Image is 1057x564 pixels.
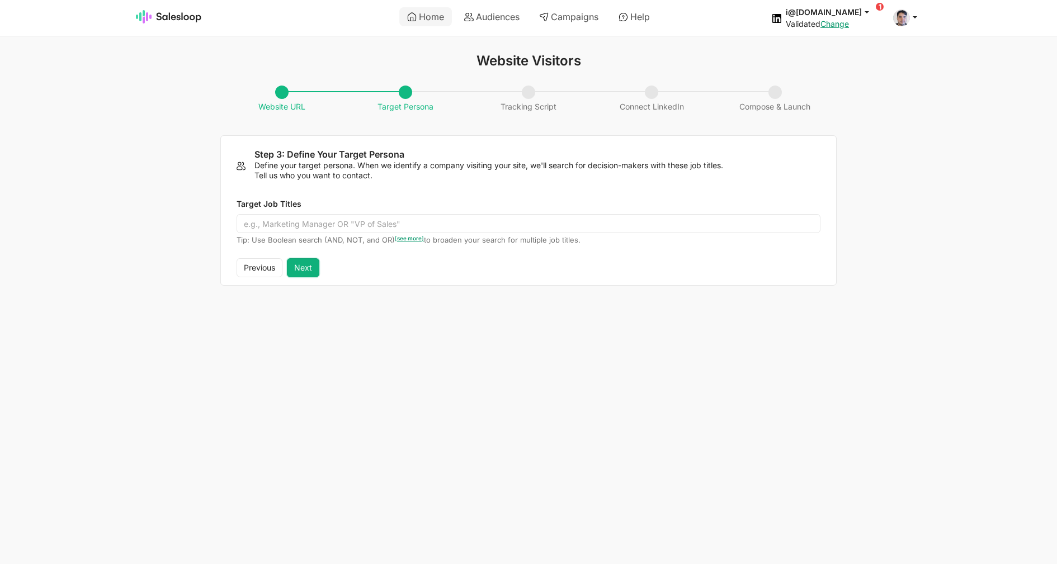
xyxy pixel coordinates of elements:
a: [see more] [395,235,424,241]
a: Campaigns [531,7,606,26]
button: i@[DOMAIN_NAME] [786,7,880,17]
a: Help [611,7,658,26]
button: Next [287,258,319,277]
a: Change [820,19,849,29]
button: Previous [237,258,282,277]
input: e.g., Marketing Manager OR "VP of Sales" [237,214,820,233]
span: ] [422,235,424,241]
span: Website URL [253,86,311,112]
p: Tip: Use Boolean search (AND, NOT, and OR) to broaden your search for multiple job titles. [237,235,820,245]
div: Validated [786,19,880,29]
span: [ [395,235,397,241]
span: Compose & Launch [734,86,816,112]
span: Target Persona [372,86,439,112]
h1: Website Visitors [220,53,837,69]
a: Home [399,7,452,26]
a: Audiences [456,7,527,26]
img: Salesloop [136,10,202,23]
h2: Step 3: Define Your Target Persona [254,149,820,160]
strong: Target Job Titles [237,199,301,208]
span: Tracking Script [495,86,562,112]
strong: see more [397,235,422,241]
span: Connect LinkedIn [614,86,690,112]
p: Define your target persona. When we identify a company visiting your site, we'll search for decis... [254,160,820,181]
